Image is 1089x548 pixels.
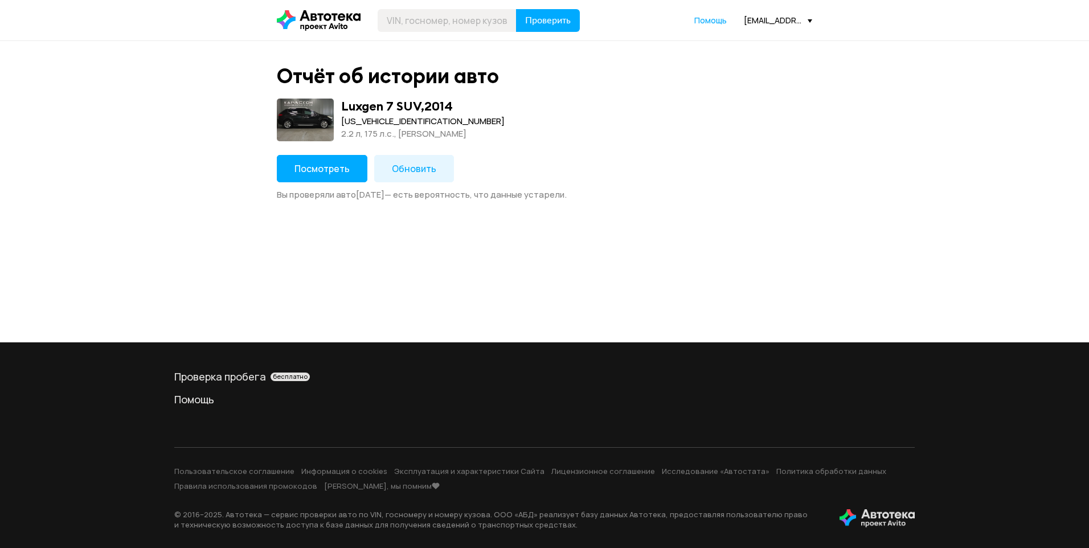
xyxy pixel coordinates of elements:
[662,466,769,476] a: Исследование «Автостата»
[341,99,453,113] div: Luxgen 7 SUV , 2014
[277,189,812,201] div: Вы проверяли авто [DATE] — есть вероятность, что данные устарели.
[776,466,886,476] a: Политика обработки данных
[277,64,499,88] div: Отчёт об истории авто
[174,466,294,476] a: Пользовательское соглашение
[174,509,821,530] p: © 2016– 2025 . Автотека — сервис проверки авто по VIN, госномеру и номеру кузова. ООО «АБД» реали...
[174,481,317,491] a: Правила использования промокодов
[277,155,367,182] button: Посмотреть
[374,155,454,182] button: Обновить
[273,373,308,381] span: бесплатно
[341,115,505,128] div: [US_VEHICLE_IDENTIFICATION_NUMBER]
[840,509,915,527] img: tWS6KzJlK1XUpy65r7uaHVIs4JI6Dha8Nraz9T2hA03BhoCc4MtbvZCxBLwJIh+mQSIAkLBJpqMoKVdP8sONaFJLCz6I0+pu7...
[551,466,655,476] a: Лицензионное соглашение
[341,128,505,140] div: 2.2 л, 175 л.c., [PERSON_NAME]
[174,392,915,406] a: Помощь
[174,370,915,383] a: Проверка пробегабесплатно
[392,162,436,175] span: Обновить
[324,481,440,491] a: [PERSON_NAME], мы помним
[525,16,571,25] span: Проверить
[516,9,580,32] button: Проверить
[378,9,517,32] input: VIN, госномер, номер кузова
[174,370,915,383] div: Проверка пробега
[294,162,350,175] span: Посмотреть
[301,466,387,476] a: Информация о cookies
[394,466,544,476] a: Эксплуатация и характеристики Сайта
[694,15,727,26] a: Помощь
[744,15,812,26] div: [EMAIL_ADDRESS][DOMAIN_NAME]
